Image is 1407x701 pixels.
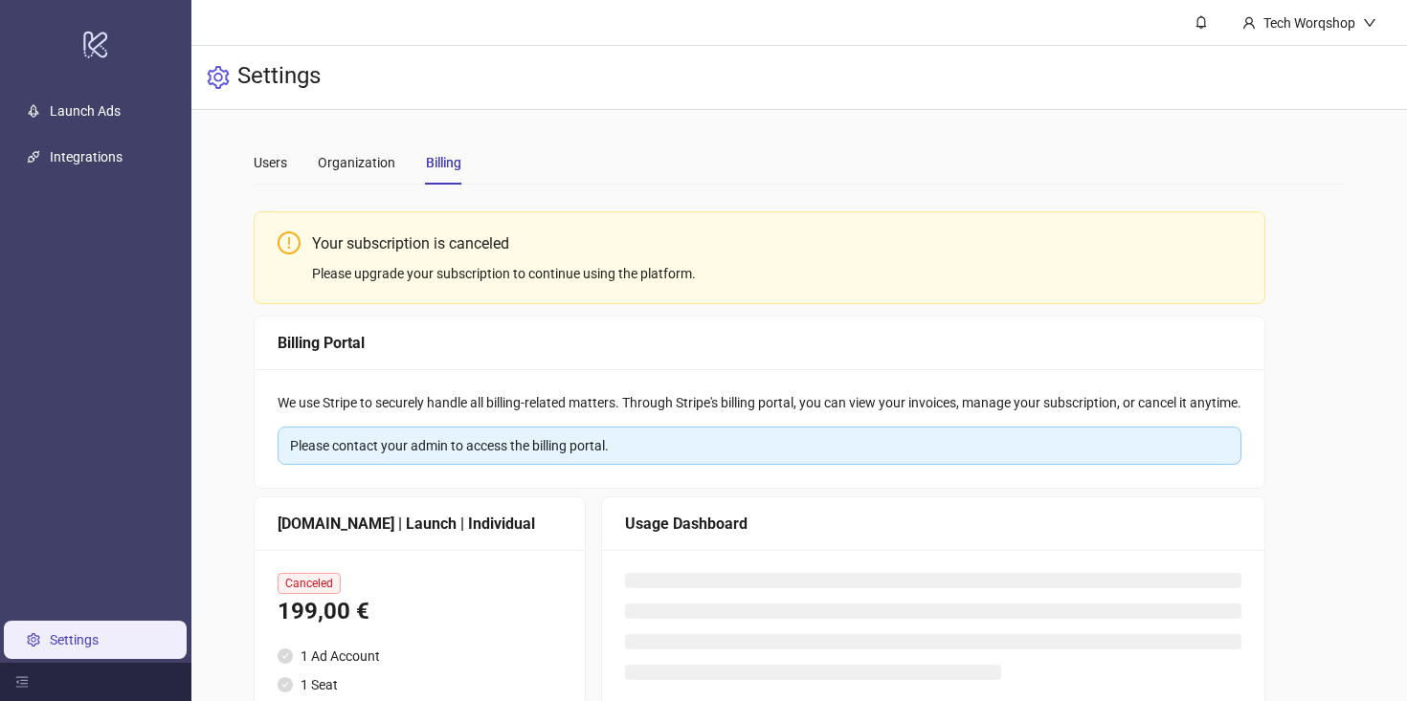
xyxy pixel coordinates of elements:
span: setting [207,66,230,89]
a: Launch Ads [50,103,121,119]
div: 199,00 € [278,594,562,630]
span: check-circle [278,677,293,692]
span: menu-fold [15,675,29,689]
div: Billing [426,152,461,173]
a: Integrations [50,149,123,164]
div: Organization [318,152,395,173]
div: Billing Portal [278,331,1241,355]
div: Users [254,152,287,173]
li: 1 Seat [278,674,562,695]
div: Please contact your admin to access the billing portal. [290,435,1229,456]
span: user [1242,16,1256,30]
h3: Settings [237,61,321,94]
span: exclamation-circle [278,231,301,254]
div: [DOMAIN_NAME] | Launch | Individual [278,512,562,536]
a: Settings [50,632,99,647]
span: Canceled [278,573,341,594]
div: Tech Worqshop [1256,12,1363,33]
span: down [1363,16,1376,30]
li: 1 Ad Account [278,646,562,667]
div: Please upgrade your subscription to continue using the platform. [312,263,1241,284]
span: bell [1195,15,1208,29]
div: Your subscription is canceled [312,231,1241,255]
div: We use Stripe to securely handle all billing-related matters. Through Stripe's billing portal, yo... [278,392,1241,413]
span: check-circle [278,648,293,664]
div: Usage Dashboard [625,512,1241,536]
